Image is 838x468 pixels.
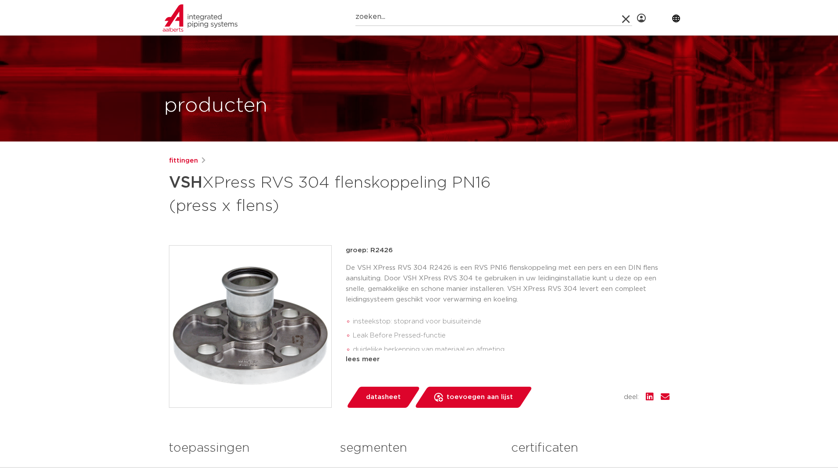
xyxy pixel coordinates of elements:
input: zoeken... [355,8,632,26]
a: datasheet [346,387,421,408]
h3: segmenten [340,439,498,457]
span: deel: [624,392,639,403]
li: insteekstop: stoprand voor buisuiteinde [353,315,670,329]
li: Leak Before Pressed-functie [353,329,670,343]
h1: XPress RVS 304 flenskoppeling PN16 (press x flens) [169,170,499,217]
span: datasheet [366,390,401,404]
p: groep: R2426 [346,245,670,256]
p: De VSH XPress RVS 304 R2426 is een RVS PN16 flenskoppeling met een pers en een DIN flens aansluit... [346,263,670,305]
h3: certificaten [511,439,669,457]
img: Product Image for VSH XPress RVS 304 flenskoppeling PN16 (press x flens) [169,246,331,407]
h3: toepassingen [169,439,327,457]
span: toevoegen aan lijst [446,390,513,404]
div: lees meer [346,354,670,365]
li: duidelijke herkenning van materiaal en afmeting [353,343,670,357]
h1: producten [164,92,267,120]
a: fittingen [169,156,198,166]
strong: VSH [169,175,202,191]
